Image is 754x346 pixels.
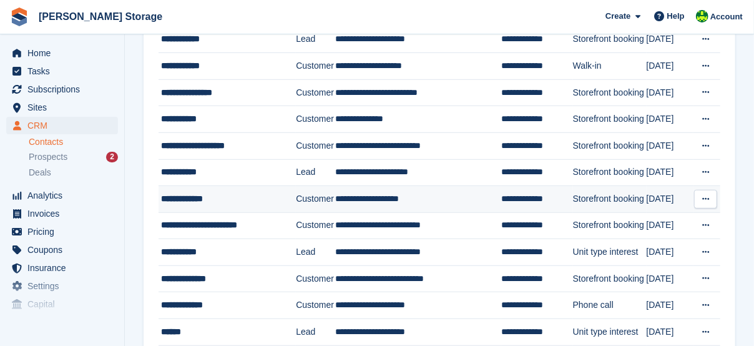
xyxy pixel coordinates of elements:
a: menu [6,187,118,204]
a: menu [6,259,118,277]
td: Phone call [573,292,647,319]
td: Customer [296,132,335,159]
td: Lead [296,26,335,53]
td: Storefront booking [573,159,647,186]
td: [DATE] [647,212,693,239]
td: [DATE] [647,53,693,80]
a: Prospects 2 [29,151,118,164]
span: Home [27,44,102,62]
span: Create [605,10,630,22]
td: [DATE] [647,319,693,346]
span: Tasks [27,62,102,80]
a: menu [6,44,118,62]
span: Subscriptions [27,81,102,98]
td: [DATE] [647,265,693,292]
div: 2 [106,152,118,162]
a: Deals [29,166,118,179]
span: Analytics [27,187,102,204]
span: Help [667,10,685,22]
span: Pricing [27,223,102,240]
td: Storefront booking [573,79,647,106]
span: Invoices [27,205,102,222]
td: [DATE] [647,186,693,213]
td: Lead [296,239,335,266]
a: menu [6,62,118,80]
td: Storefront booking [573,132,647,159]
a: menu [6,277,118,295]
td: Storefront booking [573,265,647,292]
a: menu [6,205,118,222]
td: [DATE] [647,79,693,106]
td: Lead [296,319,335,346]
td: Customer [296,265,335,292]
td: Customer [296,53,335,80]
img: Claire Wilson [696,10,708,22]
a: menu [6,295,118,313]
img: stora-icon-8386f47178a22dfd0bd8f6a31ec36ba5ce8667c1dd55bd0f319d3a0aa187defe.svg [10,7,29,26]
span: Deals [29,167,51,179]
td: Customer [296,186,335,213]
a: menu [6,241,118,259]
a: Contacts [29,136,118,148]
td: Customer [296,106,335,133]
a: menu [6,117,118,134]
td: Lead [296,159,335,186]
td: [DATE] [647,132,693,159]
td: Unit type interest [573,319,647,346]
td: Storefront booking [573,106,647,133]
td: Unit type interest [573,239,647,266]
td: [DATE] [647,26,693,53]
span: Insurance [27,259,102,277]
a: menu [6,99,118,116]
a: menu [6,81,118,98]
span: CRM [27,117,102,134]
td: [DATE] [647,159,693,186]
span: Capital [27,295,102,313]
td: Storefront booking [573,26,647,53]
td: Storefront booking [573,212,647,239]
td: [DATE] [647,106,693,133]
td: [DATE] [647,239,693,266]
td: Customer [296,212,335,239]
td: Walk-in [573,53,647,80]
td: Storefront booking [573,186,647,213]
a: [PERSON_NAME] Storage [34,6,167,27]
span: Prospects [29,151,67,163]
span: Coupons [27,241,102,259]
td: Customer [296,79,335,106]
td: [DATE] [647,292,693,319]
td: Customer [296,292,335,319]
span: Sites [27,99,102,116]
span: Settings [27,277,102,295]
a: menu [6,223,118,240]
span: Account [710,11,743,23]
